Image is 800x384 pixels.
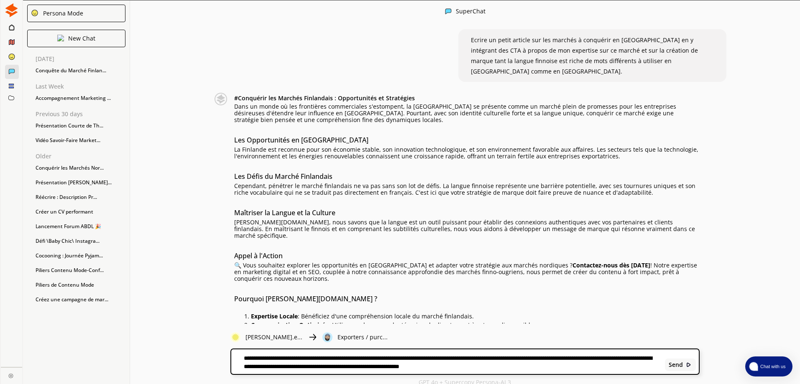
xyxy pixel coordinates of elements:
strong: Contactez-nous dès [DATE] [573,261,650,269]
img: Close [686,362,692,368]
h3: Les Opportunités en [GEOGRAPHIC_DATA] [234,134,700,146]
div: Domaine: [URL] [22,22,62,28]
img: Close [322,332,332,342]
div: Réécrire : Description Pr... [31,191,130,203]
img: Close [445,8,452,15]
img: logo_orange.svg [13,13,20,20]
div: Cocooning : Journée Pyjam... [31,249,130,262]
img: Close [5,3,18,17]
p: Cependant, pénétrer le marché finlandais ne va pas sans son lot de défis. La langue finnoise repr... [234,183,700,196]
div: Conquérir les Marchés Nor... [31,162,130,174]
p: Last Week [36,83,130,90]
div: Créez une campagne de mar... [31,293,130,306]
strong: Expertise Locale [251,312,298,320]
img: tab_keywords_by_traffic_grey.svg [95,48,102,55]
img: Close [307,332,317,342]
p: New Chat [68,35,95,42]
span: Chat with us [757,363,787,370]
a: Close [1,367,22,382]
h3: Pourquoi [PERSON_NAME][DOMAIN_NAME] ? [234,292,700,305]
img: website_grey.svg [13,22,20,28]
p: [PERSON_NAME][DOMAIN_NAME], nous savons que la langue est un outil puissant pour établir des conn... [234,219,700,239]
img: Close [57,35,64,41]
p: [DATE] [36,56,130,62]
h3: Appel à l'Action [234,249,700,262]
p: Older [36,153,130,160]
p: [PERSON_NAME].e... [245,334,302,341]
div: Domaine [43,49,64,55]
b: Send [669,361,683,368]
p: Previous 30 days [36,111,130,117]
div: Présentation [PERSON_NAME]... [31,176,130,189]
img: Close [230,332,240,342]
img: Close [8,373,13,378]
div: Créer un CV performant [31,206,130,218]
div: Lancement Forum ABDL 🎉 [31,220,130,233]
p: Exporters / purc... [337,334,388,341]
b: # Conquérir les Marchés Finlandais : Opportunités et Stratégies [234,94,415,102]
div: Présentation Courte de Th... [31,120,130,132]
img: tab_domain_overview_orange.svg [34,48,41,55]
strong: Communication Optimisée [251,321,329,329]
p: : Bénéficiez d'une compréhension locale du marché finlandais. [251,313,700,320]
div: Conquête du Marché Finlan... [31,64,130,77]
p: : Utilisez un langage adapté qui parle directement à votre audience cible. [251,322,700,328]
img: Close [31,9,38,17]
p: Dans un monde où les frontières commerciales s'estompent, la [GEOGRAPHIC_DATA] se présente comme ... [234,103,700,123]
div: Piliers Contenu Mode-Conf... [31,264,130,277]
button: atlas-launcher [745,356,792,376]
div: SuperChat [456,8,486,16]
div: Défi \Baby Chic\ Instagra... [31,235,130,247]
h3: Maîtriser la Langue et la Culture [234,206,700,219]
h3: Les Défis du Marché Finlandais [234,170,700,183]
div: Persona Mode [40,10,83,17]
span: Ecrire un petit article sur les marchés à conquérir en [GEOGRAPHIC_DATA] en y intégrant des CTA à... [471,36,698,75]
img: Close [212,93,230,105]
div: Piliers de Contenu Mode [31,279,130,291]
div: Vidéo Savoir-Faire Market... [31,134,130,147]
div: Accompagnement Marketing ... [31,92,130,104]
p: La Finlande est reconnue pour son économie stable, son innovation technologique, et son environne... [234,146,700,160]
div: v 4.0.25 [23,13,41,20]
p: 🔍 Vous souhaitez explorer les opportunités en [GEOGRAPHIC_DATA] et adapter votre stratégie aux ma... [234,262,700,282]
div: Mots-clés [104,49,128,55]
